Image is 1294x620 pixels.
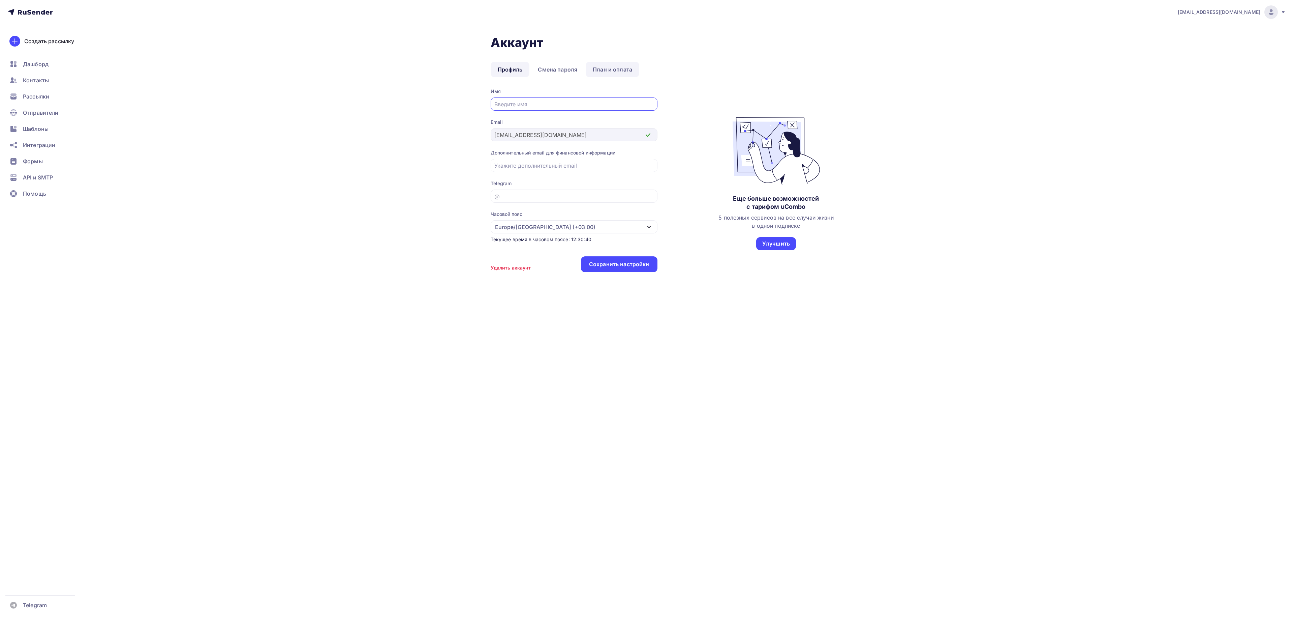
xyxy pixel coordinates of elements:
div: Имя [491,88,657,95]
input: Укажите дополнительный email [494,162,653,170]
a: План и оплата [586,62,639,77]
a: Контакты [5,74,86,87]
span: API и SMTP [23,173,53,181]
div: Europe/[GEOGRAPHIC_DATA] (+03:00) [495,223,595,231]
div: Сохранить настройки [589,260,649,268]
div: Создать рассылку [24,37,74,45]
span: Рассылки [23,92,49,101]
div: 5 полезных сервисов на все случаи жизни в одной подписке [718,214,833,230]
span: Telegram [23,601,47,609]
div: Часовой пояс [491,211,522,218]
a: Смена пароля [531,62,584,77]
input: Введите имя [494,100,653,108]
a: Рассылки [5,90,86,103]
a: [EMAIL_ADDRESS][DOMAIN_NAME] [1178,5,1286,19]
div: Email [491,119,657,125]
div: Дополнительный email для финансовой информации [491,149,657,156]
div: Текущее время в часовом поясе: 12:30:40 [491,236,657,243]
div: Улучшить [762,240,790,248]
button: Часовой пояс Europe/[GEOGRAPHIC_DATA] (+03:00) [491,211,657,233]
span: Помощь [23,190,46,198]
a: Формы [5,154,86,168]
span: Отправители [23,109,59,117]
span: Дашборд [23,60,49,68]
h1: Аккаунт [491,35,895,50]
div: Telegram [491,180,657,187]
a: Отправители [5,106,86,119]
span: Контакты [23,76,49,84]
span: Интеграции [23,141,55,149]
div: Удалить аккаунт [491,264,531,271]
span: [EMAIL_ADDRESS][DOMAIN_NAME] [1178,9,1260,16]
span: Формы [23,157,43,165]
span: Шаблоны [23,125,49,133]
a: Профиль [491,62,530,77]
div: @ [494,192,500,200]
a: Дашборд [5,57,86,71]
a: Шаблоны [5,122,86,136]
div: Еще больше возможностей с тарифом uCombo [733,195,819,211]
